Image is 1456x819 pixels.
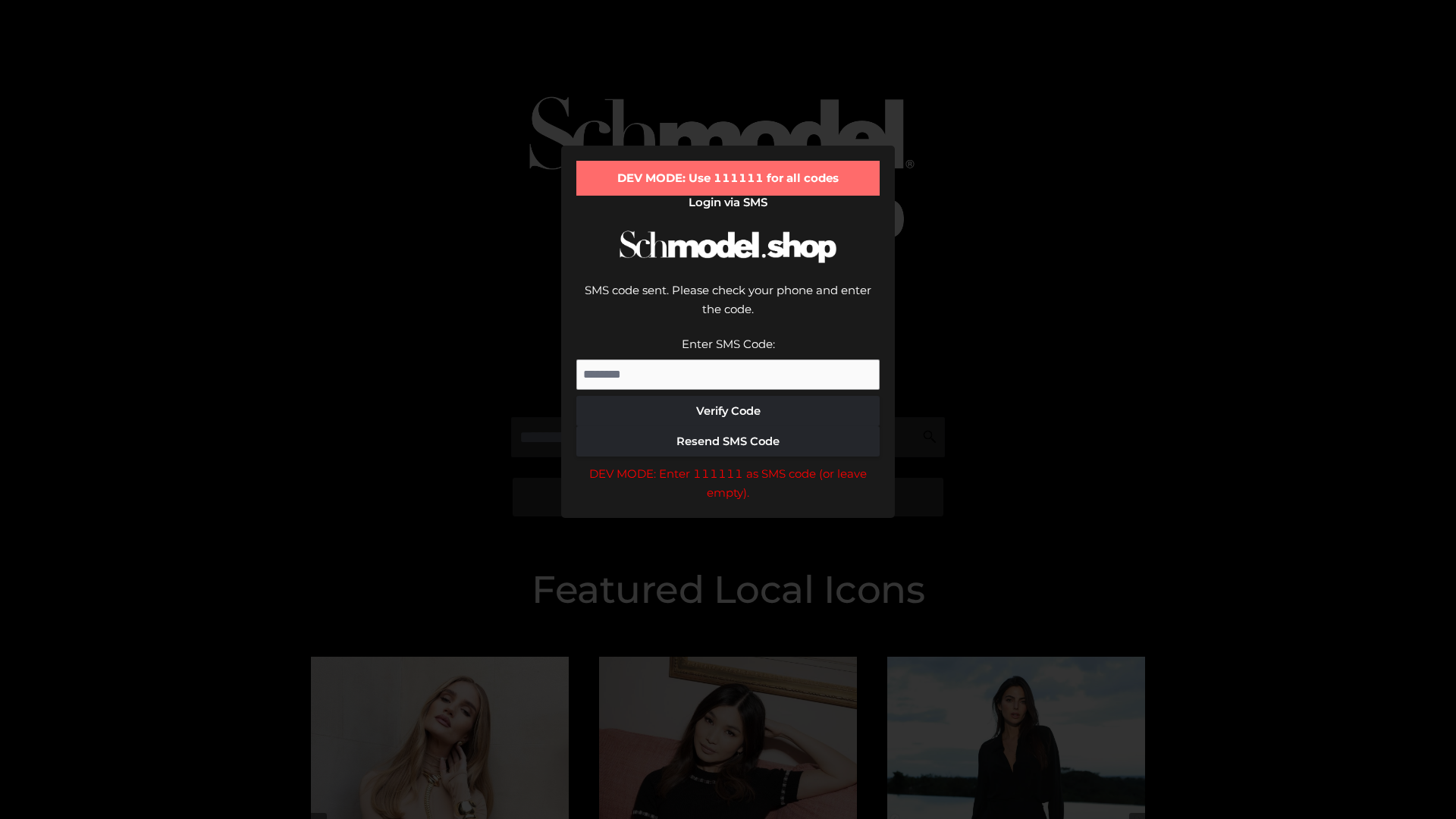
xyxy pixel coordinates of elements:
[576,464,880,503] div: DEV MODE: Enter 111111 as SMS code (or leave empty).
[576,281,880,334] div: SMS code sent. Please check your phone and enter the code.
[576,161,880,196] div: DEV MODE: Use 111111 for all codes
[576,196,880,209] h2: Login via SMS
[576,396,880,426] button: Verify Code
[614,217,842,277] img: Schmodel Logo
[682,337,775,351] label: Enter SMS Code:
[576,426,880,457] button: Resend SMS Code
